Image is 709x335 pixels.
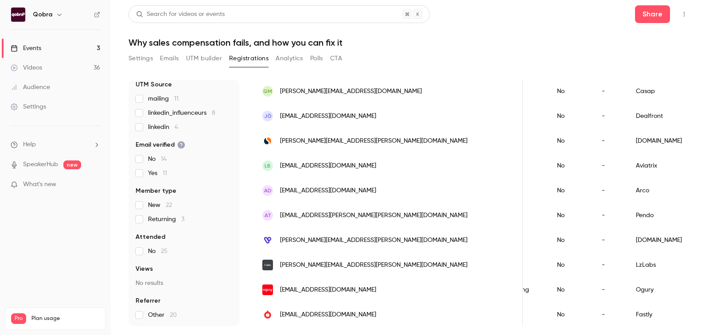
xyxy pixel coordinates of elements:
div: No [548,153,593,178]
span: mailing [148,94,179,103]
div: - [593,153,627,178]
a: SpeakerHub [23,160,58,169]
span: 11 [174,96,179,102]
div: No [548,253,593,277]
span: JÖ [264,112,272,120]
span: [PERSON_NAME][EMAIL_ADDRESS][PERSON_NAME][DOMAIN_NAME] [280,236,467,245]
button: Analytics [276,51,303,66]
div: - [593,228,627,253]
span: Other [148,311,177,319]
button: Registrations [229,51,269,66]
div: - [593,277,627,302]
img: lzlabs.com [262,260,273,270]
span: What's new [23,180,56,189]
div: - [593,129,627,153]
div: - [593,104,627,129]
span: New [148,201,172,210]
span: No [148,155,167,164]
span: [EMAIL_ADDRESS][PERSON_NAME][PERSON_NAME][DOMAIN_NAME] [280,211,467,220]
span: [EMAIL_ADDRESS][DOMAIN_NAME] [280,186,376,195]
div: No [548,203,593,228]
button: Emails [160,51,179,66]
div: - [593,79,627,104]
div: - [593,253,627,277]
img: Qobra [11,8,25,22]
div: No [548,302,593,327]
span: 14 [161,156,167,162]
button: Polls [310,51,323,66]
p: No results [136,279,232,288]
span: 22 [166,202,172,208]
span: Referrer [136,296,160,305]
span: Pro [11,313,26,324]
div: Search for videos or events [136,10,225,19]
h6: Qobra [33,10,52,19]
div: - [593,302,627,327]
span: linkedin_influenceurs [148,109,215,117]
div: No [548,277,593,302]
span: Help [23,140,36,149]
div: No [548,228,593,253]
span: 8 [212,110,215,116]
span: [EMAIL_ADDRESS][DOMAIN_NAME] [280,310,376,319]
span: [PERSON_NAME][EMAIL_ADDRESS][PERSON_NAME][DOMAIN_NAME] [280,261,467,270]
span: UTM Source [136,80,172,89]
span: 4 [175,124,178,130]
span: GM [263,87,272,95]
span: [PERSON_NAME][EMAIL_ADDRESS][PERSON_NAME][DOMAIN_NAME] [280,136,467,146]
div: No [548,178,593,203]
div: No [548,104,593,129]
span: Yes [148,169,167,178]
span: Plan usage [31,315,100,322]
button: CTA [330,51,342,66]
div: Events [11,44,41,53]
li: help-dropdown-opener [11,140,100,149]
h1: Why sales compensation fails, and how you can fix it [129,37,691,48]
span: new [63,160,81,169]
button: Settings [129,51,153,66]
div: No [548,79,593,104]
button: Share [635,5,670,23]
span: [EMAIL_ADDRESS][DOMAIN_NAME] [280,285,376,295]
div: - [593,203,627,228]
span: linkedin [148,123,178,132]
img: fastly.com [262,309,273,320]
img: similarweb.com [262,136,273,146]
span: No [148,247,168,256]
span: [EMAIL_ADDRESS][DOMAIN_NAME] [280,161,376,171]
span: 25 [161,248,168,254]
section: facet-groups [136,80,232,319]
img: vibe.co [262,235,273,245]
span: LB [265,162,271,170]
span: AT [265,211,271,219]
div: Settings [11,102,46,111]
span: Returning [148,215,184,224]
span: 3 [181,216,184,222]
div: - [593,178,627,203]
span: [PERSON_NAME][EMAIL_ADDRESS][DOMAIN_NAME] [280,87,422,96]
span: Views [136,265,153,273]
img: ogury.co [262,284,273,295]
div: No [548,129,593,153]
span: Ad [264,187,272,195]
div: Audience [11,83,50,92]
button: UTM builder [186,51,222,66]
span: Email verified [136,140,185,149]
span: 11 [163,170,167,176]
span: Attended [136,233,165,242]
span: 20 [170,312,177,318]
div: Videos [11,63,42,72]
span: Member type [136,187,176,195]
span: [EMAIL_ADDRESS][DOMAIN_NAME] [280,112,376,121]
